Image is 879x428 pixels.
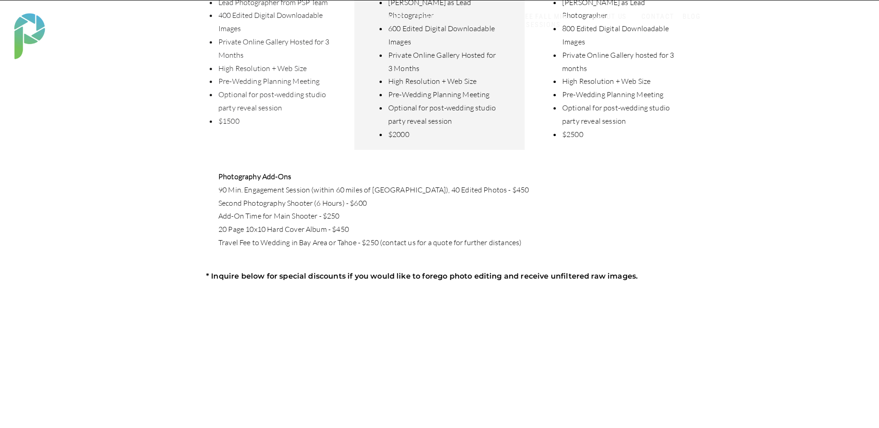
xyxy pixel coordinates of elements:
[562,130,583,139] span: $2500
[218,116,239,126] span: $1500
[561,22,678,49] li: 800 Edited Digital Downloadable Images
[562,103,670,126] span: Optional for post-wedding studio party reveal session
[505,12,581,29] a: FREE FALL MINI SESSIONS
[561,49,678,75] li: Private Online Gallery hosted for 3 months
[388,103,496,126] span: Optional for post-wedding studio party reveal session
[388,24,495,46] span: 600 Edited Digital Downloadable Images
[206,272,638,280] b: * Inquire below for special discounts if you would like to forego photo editing and receive unfil...
[374,13,413,22] a: HOME
[217,9,332,35] li: 400 Edited Digital Downloadable Images
[680,12,703,21] a: BLOG
[562,77,651,86] span: High Resolution + Web Size
[388,130,409,139] span: $2000
[562,90,663,99] span: Pre-Wedding Planning Meeting
[218,170,611,261] p: 90 Min. Engagement Session (within 60 miles of [GEOGRAPHIC_DATA]), 40 Edited Photos - $450 Second...
[218,64,307,73] span: High Resolution + Web Size
[388,90,489,99] span: Pre-Wedding Planning Meeting
[217,35,332,62] li: Private Online Gallery Hosted for 3 Months
[218,172,291,181] b: Photography Add-Ons
[218,77,320,86] span: Pre-Wedding Planning Meeting
[388,50,496,73] span: Private Online Gallery Hosted for 3 Months
[413,12,497,21] a: PORTFOLIO & PRICING
[218,90,326,112] span: Optional for post-wedding studio party reveal session
[388,77,477,86] span: High Resolution + Web Size
[590,12,629,21] a: ABOUT US
[639,12,677,21] a: CONTACT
